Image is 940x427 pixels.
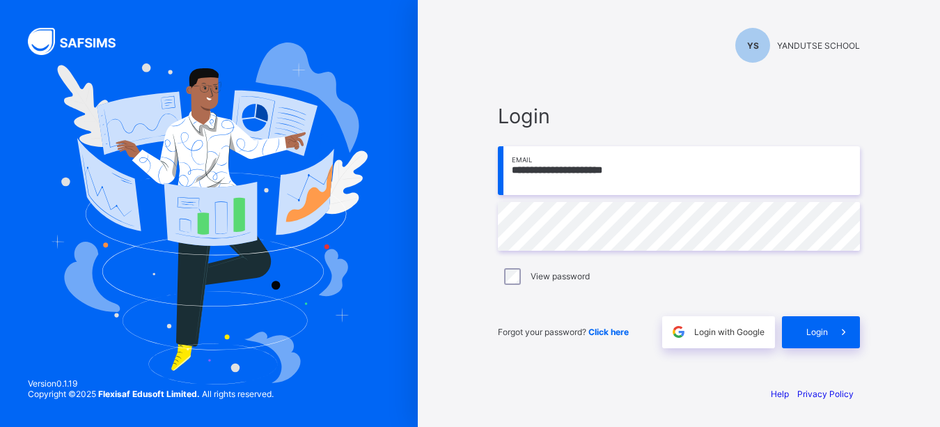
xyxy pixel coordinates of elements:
a: Privacy Policy [797,389,854,399]
strong: Flexisaf Edusoft Limited. [98,389,200,399]
span: Copyright © 2025 All rights reserved. [28,389,274,399]
a: Help [771,389,789,399]
img: google.396cfc9801f0270233282035f929180a.svg [671,324,687,340]
img: Hero Image [50,42,368,384]
a: Click here [588,327,629,337]
span: Login [498,104,860,128]
span: Forgot your password? [498,327,629,337]
span: Version 0.1.19 [28,378,274,389]
span: Login [806,327,828,337]
span: YS [747,40,759,51]
img: SAFSIMS Logo [28,28,132,55]
span: YANDUTSE SCHOOL [777,40,860,51]
label: View password [531,271,590,281]
span: Login with Google [694,327,765,337]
